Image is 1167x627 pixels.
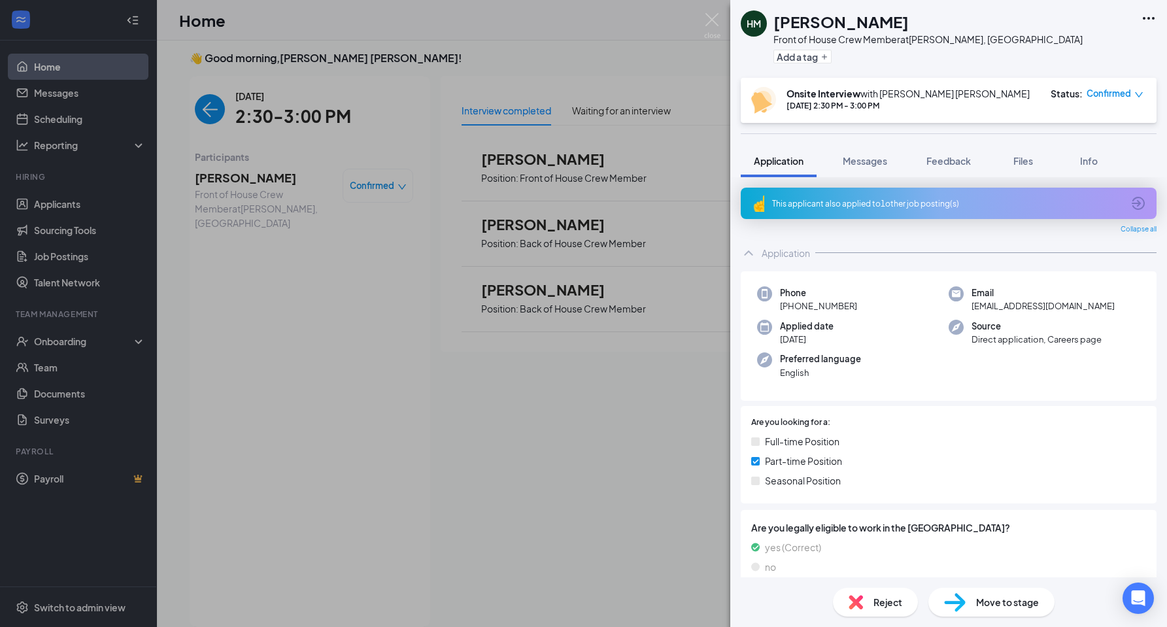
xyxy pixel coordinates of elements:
svg: Ellipses [1141,10,1157,26]
span: Part-time Position [765,454,842,468]
span: Move to stage [976,595,1039,609]
span: yes (Correct) [765,540,821,554]
span: Feedback [926,155,971,167]
div: This applicant also applied to 1 other job posting(s) [772,198,1123,209]
span: Are you looking for a: [751,416,830,429]
span: Are you legally eligible to work in the [GEOGRAPHIC_DATA]? [751,520,1146,535]
div: Front of House Crew Member at [PERSON_NAME], [GEOGRAPHIC_DATA] [773,33,1083,46]
svg: Plus [820,53,828,61]
span: Seasonal Position [765,473,841,488]
b: Onsite Interview [786,88,860,99]
span: Info [1080,155,1098,167]
span: no [765,560,776,574]
span: Collapse all [1121,224,1157,235]
span: [PHONE_NUMBER] [780,299,857,313]
span: down [1134,90,1143,99]
span: Messages [843,155,887,167]
span: Full-time Position [765,434,839,449]
div: Open Intercom Messenger [1123,583,1154,614]
span: [EMAIL_ADDRESS][DOMAIN_NAME] [972,299,1115,313]
span: Reject [873,595,902,609]
svg: ChevronUp [741,245,756,261]
span: [DATE] [780,333,834,346]
span: English [780,366,861,379]
span: Phone [780,286,857,299]
div: Application [762,246,810,260]
span: Source [972,320,1102,333]
h1: [PERSON_NAME] [773,10,909,33]
span: Applied date [780,320,834,333]
span: Email [972,286,1115,299]
span: Confirmed [1087,87,1131,100]
div: Status : [1051,87,1083,100]
svg: ArrowCircle [1130,195,1146,211]
span: Application [754,155,803,167]
span: Files [1013,155,1033,167]
span: Preferred language [780,352,861,365]
div: HM [747,17,761,30]
div: with [PERSON_NAME] [PERSON_NAME] [786,87,1030,100]
button: PlusAdd a tag [773,50,832,63]
div: [DATE] 2:30 PM - 3:00 PM [786,100,1030,111]
span: Direct application, Careers page [972,333,1102,346]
